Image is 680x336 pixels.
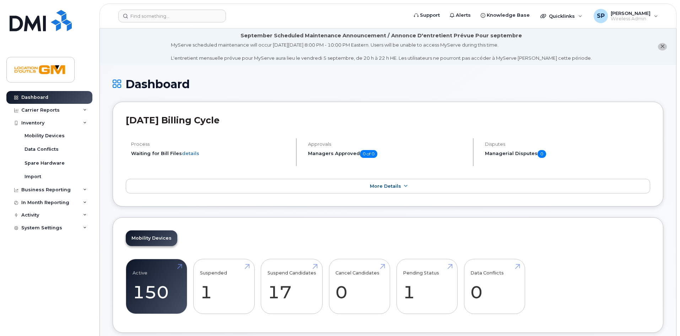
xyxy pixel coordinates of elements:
[485,142,650,147] h4: Disputes
[470,263,518,310] a: Data Conflicts 0
[268,263,316,310] a: Suspend Candidates 17
[133,263,180,310] a: Active 150
[126,115,650,126] h2: [DATE] Billing Cycle
[131,150,290,157] li: Waiting for Bill Files
[182,150,199,156] a: details
[403,263,451,310] a: Pending Status 1
[658,43,667,50] button: close notification
[171,42,592,62] div: MyServe scheduled maintenance will occur [DATE][DATE] 8:00 PM - 10:00 PM Eastern. Users will be u...
[200,263,248,310] a: Suspended 1
[126,230,177,246] a: Mobility Devices
[360,150,377,158] span: 0 of 0
[308,142,467,147] h4: Approvals
[308,150,467,158] h5: Managers Approved
[241,32,522,39] div: September Scheduled Maintenance Announcement / Annonce D'entretient Prévue Pour septembre
[485,150,650,158] h5: Managerial Disputes
[131,142,290,147] h4: Process
[335,263,383,310] a: Cancel Candidates 0
[538,150,546,158] span: 0
[370,183,401,189] span: More Details
[113,78,663,90] h1: Dashboard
